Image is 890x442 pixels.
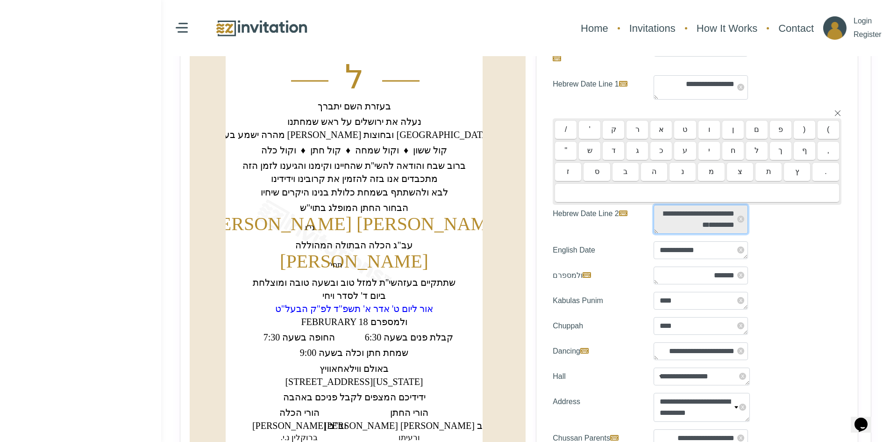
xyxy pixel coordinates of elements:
[280,251,428,272] text: ‏[PERSON_NAME]‏
[774,16,819,41] a: Contact
[252,420,346,431] text: ‏[PERSON_NAME] וב"ב‏
[300,203,408,213] text: ‏הבחור החתן המופלג בתוי"ש‏
[576,16,613,41] a: Home
[546,393,647,422] label: Address
[320,363,389,374] text: ‏באולם ווילאחאוויץ‏
[322,290,386,301] text: ‏ביום ד' לסדר ויחי‏
[279,407,320,418] text: ‏הורי הכלה‏
[261,187,448,197] text: ‏לבא ולהשתתף בשמחת כלולת בנינו היקרים שיחיו‏
[546,368,647,385] label: Hall
[281,433,318,442] text: ‏ברוקלין נ.י.‏
[271,174,438,184] text: ‏מתכבדים אנו בזה להזמין את קרובינו וידידינו‏
[275,304,434,314] text: ‏אור ליום ט' אדר א' תשפ"ד לפ"ק הבעל"ט‏
[851,405,881,433] iframe: chat widget
[546,267,647,284] label: ולמספרם
[295,240,413,250] text: ‏עב"ג הכלה הבתולה המהוללה‏
[737,216,744,223] span: x
[365,332,454,342] text: 6:30 קבלת פנים בשעה
[546,292,647,310] label: Kabulas Punim
[399,433,420,442] text: ‏ורעיתו‏
[263,332,335,342] text: 7:30 החופה בשעה
[737,348,744,355] span: x
[737,272,744,279] span: x
[546,241,647,259] label: English Date
[546,342,647,360] label: Dancing
[854,14,882,42] p: Login Register
[737,322,744,329] span: x
[305,224,315,232] text: ‏ני"ו‏
[261,145,448,155] text: ‏קול ששון ♦ וקול שמחה ♦ קול חתן ♦ וקול כלה‏
[625,16,680,41] a: Invitations
[203,213,505,234] text: ‏[PERSON_NAME] [PERSON_NAME]‏
[242,160,466,171] text: ‏ברוב שבח והודאה להשי''ת שהחיינו וקימנו והגיענו לזמן הזה‏
[285,377,423,387] text: [STREET_ADDRESS][US_STATE]
[737,297,744,304] span: x
[737,435,744,442] span: x
[329,261,342,269] text: ‏תחי'‏
[283,392,426,402] text: ‏ידידיכם המצפים לקבל פניכם באהבה‏
[737,84,744,91] span: x
[300,348,409,358] text: ‏שמחת חתן וכלה בשעה 9:00‏
[546,205,647,234] label: Hebrew Date Line 2
[345,58,364,96] text: ‏ל‏
[287,116,421,127] text: ‏נעלה את ירושלים על ראש שמחתנו‏
[324,420,494,431] text: ‏[PERSON_NAME] [PERSON_NAME] וב"ב‏
[823,16,847,40] img: ico_account.png
[546,317,647,335] label: Chuppah
[217,130,492,140] text: ‏מהרה ישמע בערי [PERSON_NAME] ובחוצות [GEOGRAPHIC_DATA]‏
[737,246,744,254] span: x
[390,407,428,418] text: ‏הורי החתן‏
[253,277,456,288] text: ‏שתתקיים בעזהשי''ת למזל טוב ובשעה טובה ומוצלחת‏
[301,317,407,327] text: FEBRURARY 18 ולמספרם
[692,16,762,41] a: How It Works
[318,101,391,111] text: ‏בעזרת השם יתברך‏
[546,75,647,100] label: Hebrew Date Line 1
[215,18,308,38] img: logo.png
